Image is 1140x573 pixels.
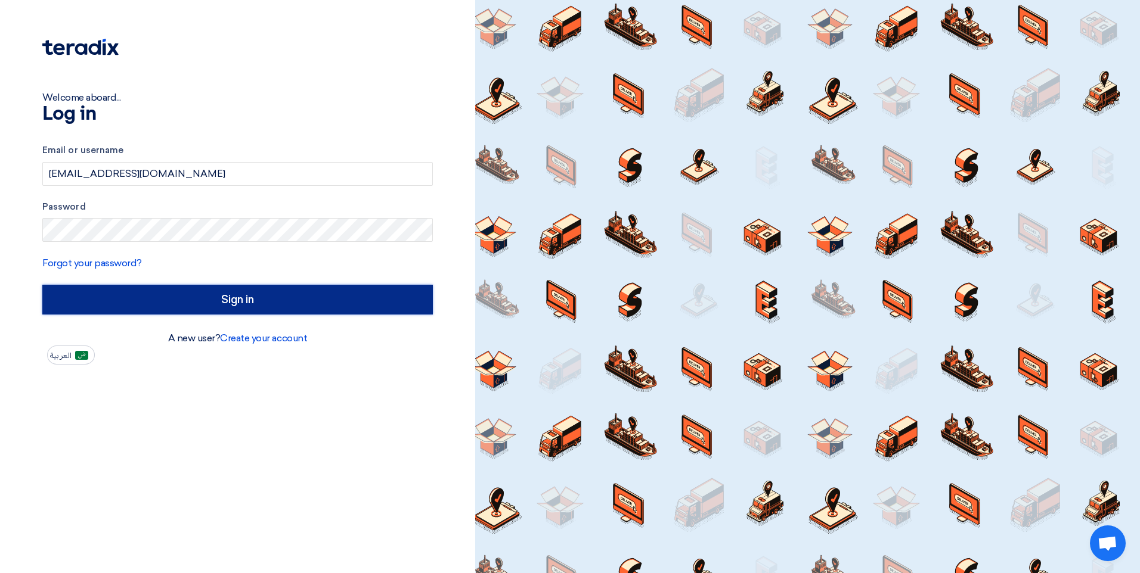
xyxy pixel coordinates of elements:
[42,162,433,186] input: Enter your business email or username
[42,285,433,314] input: Sign in
[42,105,433,124] h1: Log in
[1090,525,1126,561] a: Open chat
[50,351,72,360] span: العربية
[168,332,308,344] font: A new user?
[42,144,433,157] label: Email or username
[42,200,433,214] label: Password
[75,351,88,360] img: ar-AR.png
[42,91,433,105] div: Welcome aboard...
[42,39,119,55] img: Teradix logo
[42,257,142,269] a: Forgot your password?
[47,345,95,365] button: العربية
[220,332,307,344] a: Create your account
